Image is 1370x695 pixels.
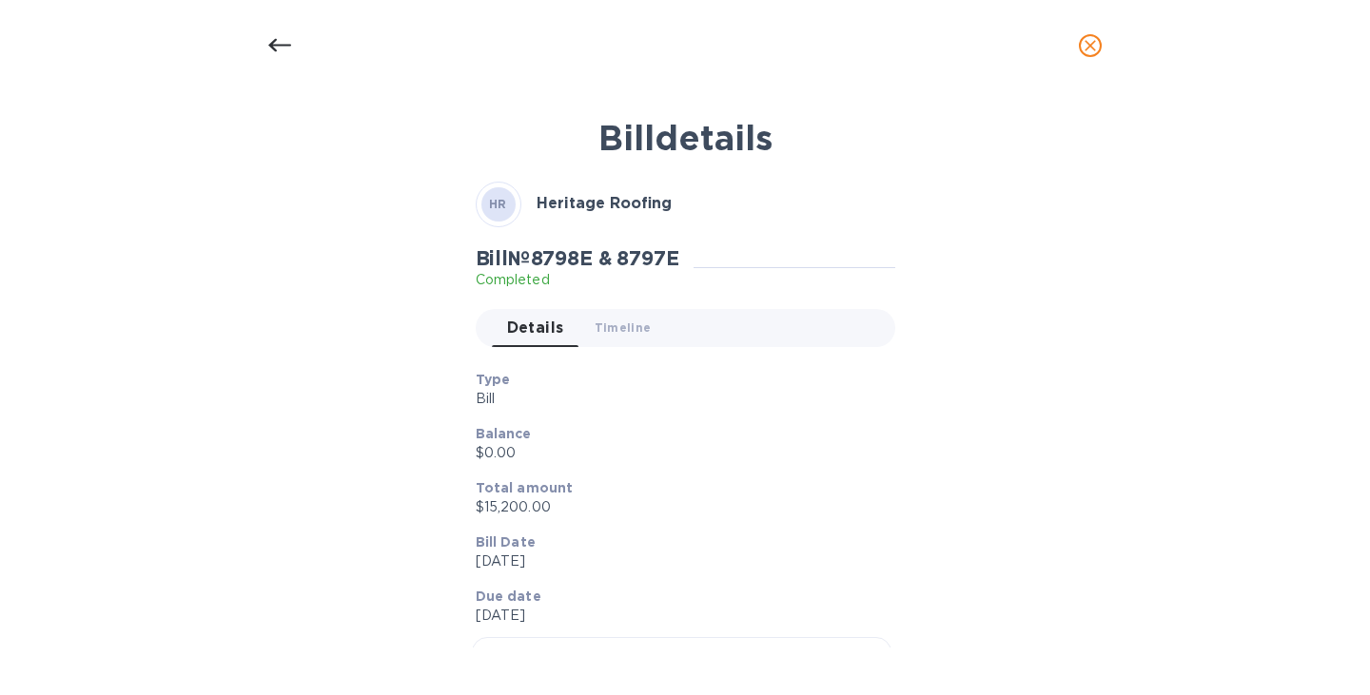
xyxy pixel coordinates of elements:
[476,372,511,387] b: Type
[489,197,507,211] b: HR
[476,589,541,604] b: Due date
[476,534,536,550] b: Bill Date
[476,443,880,463] p: $0.00
[476,426,532,441] b: Balance
[476,270,679,290] p: Completed
[476,480,574,495] b: Total amount
[476,606,880,626] p: [DATE]
[476,246,679,270] h2: Bill № 8798E & 8797E
[476,389,880,409] p: Bill
[1067,23,1113,68] button: close
[507,315,564,341] span: Details
[476,551,880,571] p: [DATE]
[537,194,672,212] b: Heritage Roofing
[598,117,773,159] b: Bill details
[595,318,652,338] span: Timeline
[476,497,880,517] p: $15,200.00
